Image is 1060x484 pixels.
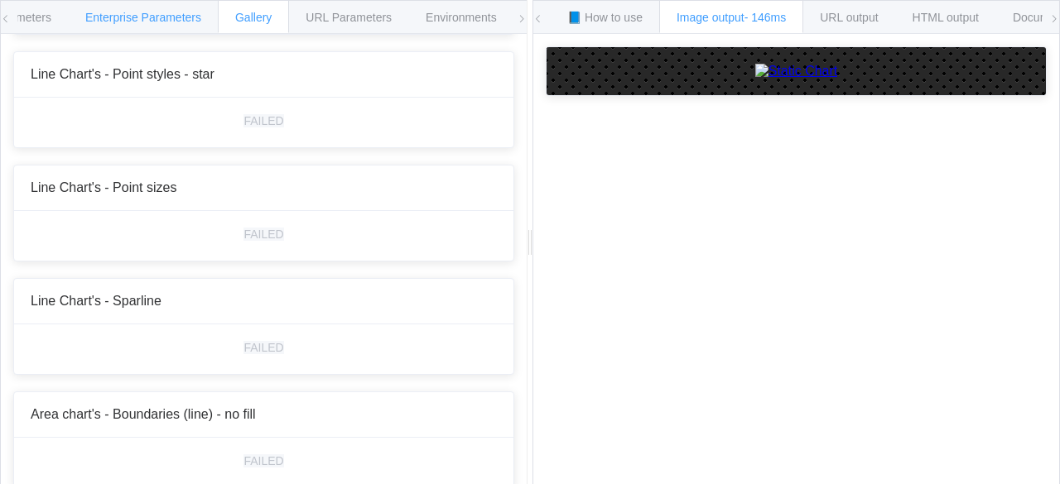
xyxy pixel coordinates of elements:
[31,294,161,308] span: Line Chart's - Sparline
[31,180,176,194] span: Line Chart's - Point sizes
[755,64,838,79] img: Static Chart
[85,11,201,24] span: Enterprise Parameters
[243,228,283,241] div: FAILED
[235,11,272,24] span: Gallery
[31,407,256,421] span: Area chart's - Boundaries (line) - no fill
[306,11,392,24] span: URL Parameters
[913,11,979,24] span: HTML output
[243,114,283,127] div: FAILED
[820,11,878,24] span: URL output
[426,11,497,24] span: Environments
[31,67,214,81] span: Line Chart's - Point styles - star
[744,11,787,24] span: - 146ms
[243,341,283,354] div: FAILED
[563,64,1029,79] a: Static Chart
[243,454,283,467] div: FAILED
[567,11,643,24] span: 📘 How to use
[677,11,786,24] span: Image output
